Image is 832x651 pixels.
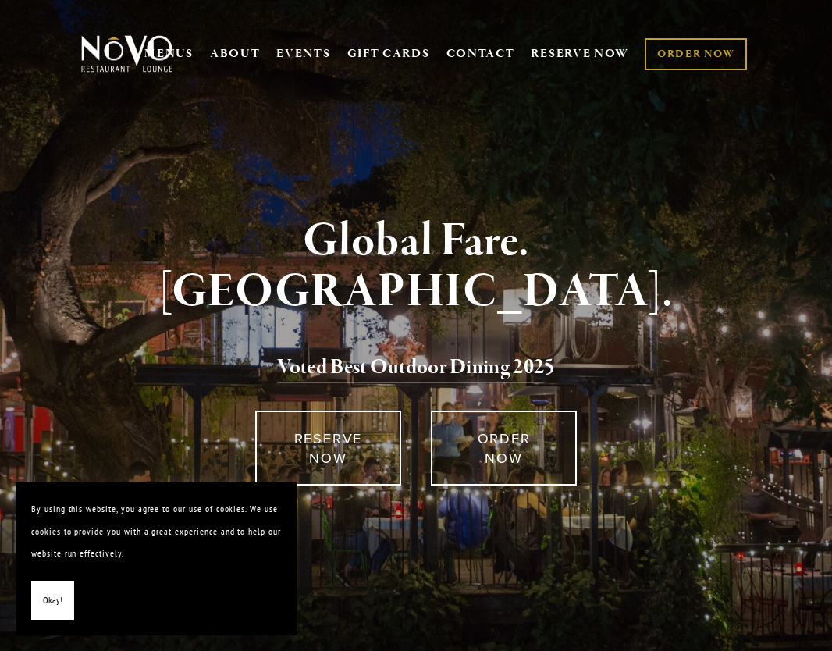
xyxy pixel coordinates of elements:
a: CONTACT [446,39,515,69]
img: Novo Restaurant &amp; Lounge [78,34,176,73]
a: RESERVE NOW [531,39,629,69]
button: Okay! [31,581,74,621]
a: ORDER NOW [645,38,747,70]
a: ABOUT [210,46,261,62]
a: ORDER NOW [431,411,577,486]
p: By using this website, you agree to our use of cookies. We use cookies to provide you with a grea... [31,498,281,565]
strong: Global Fare. [GEOGRAPHIC_DATA]. [159,212,674,322]
a: Voted Best Outdoor Dining 202 [277,354,544,383]
a: MENUS [144,46,194,62]
span: Okay! [43,589,62,612]
section: Cookie banner [16,482,297,635]
a: EVENTS [276,46,330,62]
a: GIFT CARDS [347,39,430,69]
a: RESERVE NOW [255,411,401,486]
h2: 5 [98,351,733,384]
